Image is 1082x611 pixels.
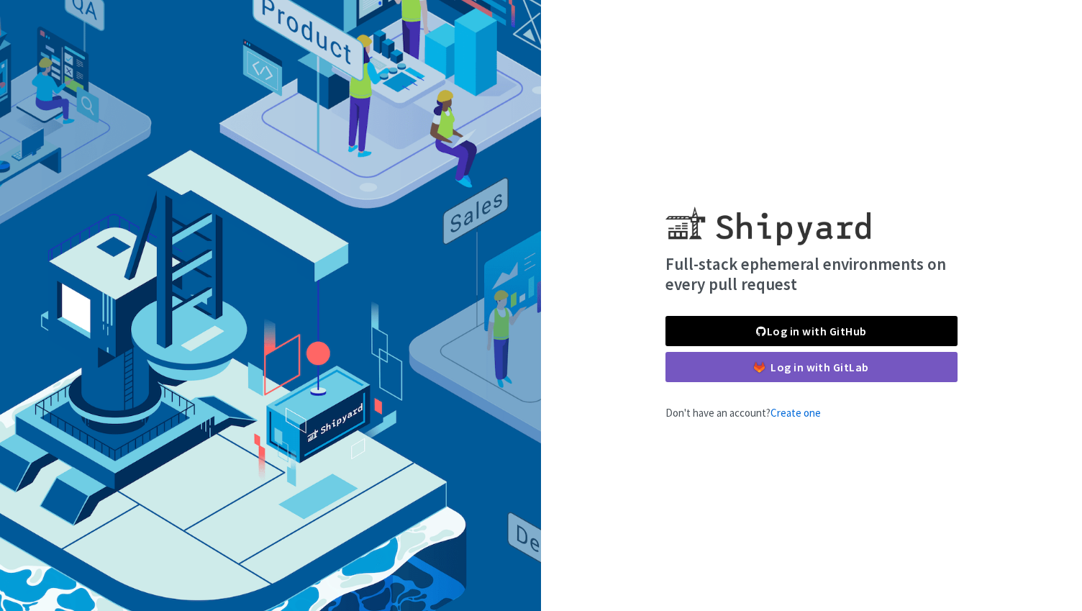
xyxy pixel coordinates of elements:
[754,362,765,373] img: gitlab-color.svg
[665,352,958,382] a: Log in with GitLab
[665,316,958,346] a: Log in with GitHub
[665,254,958,294] h4: Full-stack ephemeral environments on every pull request
[665,406,821,420] span: Don't have an account?
[770,406,821,420] a: Create one
[665,189,870,245] img: Shipyard logo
